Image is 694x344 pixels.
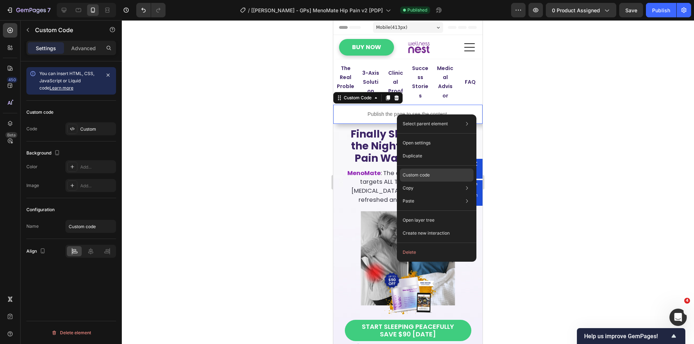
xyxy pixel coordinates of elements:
[21,322,128,331] p: 🔒 90‑Day “Wake‑Up Pain‑Free” Guarantee
[403,121,448,127] p: Select parent element
[26,327,116,339] button: Delete element
[39,71,94,91] span: You can insert HTML, CSS, JavaScript or Liquid code
[26,206,55,213] div: Configuration
[403,198,414,204] p: Paste
[80,183,114,189] div: Add...
[403,172,430,178] p: Custom code
[26,182,39,189] div: Image
[625,7,637,13] span: Save
[400,246,474,259] button: Delete
[646,3,676,17] button: Publish
[407,7,427,13] span: Published
[51,328,91,337] div: Delete element
[669,309,687,326] iframe: Intercom live chat
[403,153,422,159] p: Duplicate
[552,6,600,14] span: 0 product assigned
[26,148,61,158] div: Background
[619,3,643,17] button: Save
[5,132,17,138] div: Beta
[26,164,38,170] div: Color
[248,6,250,14] span: /
[80,164,114,170] div: Add...
[403,217,434,223] p: Open layer tree
[546,3,616,17] button: 0 product assigned
[403,140,430,146] p: Open settings
[3,3,54,17] button: 7
[35,26,97,34] p: Custom Code
[26,109,53,116] div: Custom code
[652,6,670,14] div: Publish
[26,126,37,132] div: Code
[136,3,166,17] div: Undo/Redo
[684,298,690,304] span: 4
[50,85,73,91] a: Learn more
[333,20,483,344] iframe: To enrich screen reader interactions, please activate Accessibility in Grammarly extension settings
[80,126,114,132] div: Custom
[26,247,47,256] div: Align
[584,332,678,340] button: Show survey - Help us improve GemPages!
[403,185,414,191] p: Copy
[584,333,669,340] span: Help us improve GemPages!
[403,230,450,237] p: Create new interaction
[7,77,17,83] div: 450
[251,6,383,14] span: [[PERSON_NAME] - GPs] MenoMate Hip Pain v2 [PDP]
[47,6,51,14] p: 7
[26,223,39,230] div: Name
[36,44,56,52] p: Settings
[71,44,96,52] p: Advanced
